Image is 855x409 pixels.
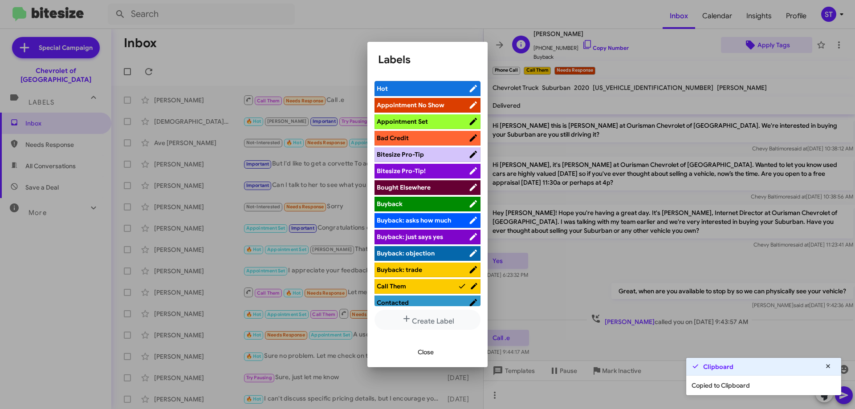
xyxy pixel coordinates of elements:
[377,183,431,191] span: Bought Elsewhere
[703,362,733,371] strong: Clipboard
[377,117,428,126] span: Appointment Set
[377,85,388,93] span: Hot
[377,150,424,158] span: Bitesize Pro-Tip
[377,299,409,307] span: Contacted
[377,282,406,290] span: Call Them
[418,344,434,360] span: Close
[377,167,426,175] span: Bitesize Pro-Tip!
[377,200,403,208] span: Buyback
[377,233,443,241] span: Buyback: just says yes
[377,216,451,224] span: Buyback: asks how much
[375,310,480,330] button: Create Label
[377,266,422,274] span: Buyback: trade
[411,344,441,360] button: Close
[377,249,435,257] span: Buyback: objection
[686,376,841,395] div: Copied to Clipboard
[378,53,477,67] h1: Labels
[377,101,444,109] span: Appointment No Show
[377,134,409,142] span: Bad Credit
